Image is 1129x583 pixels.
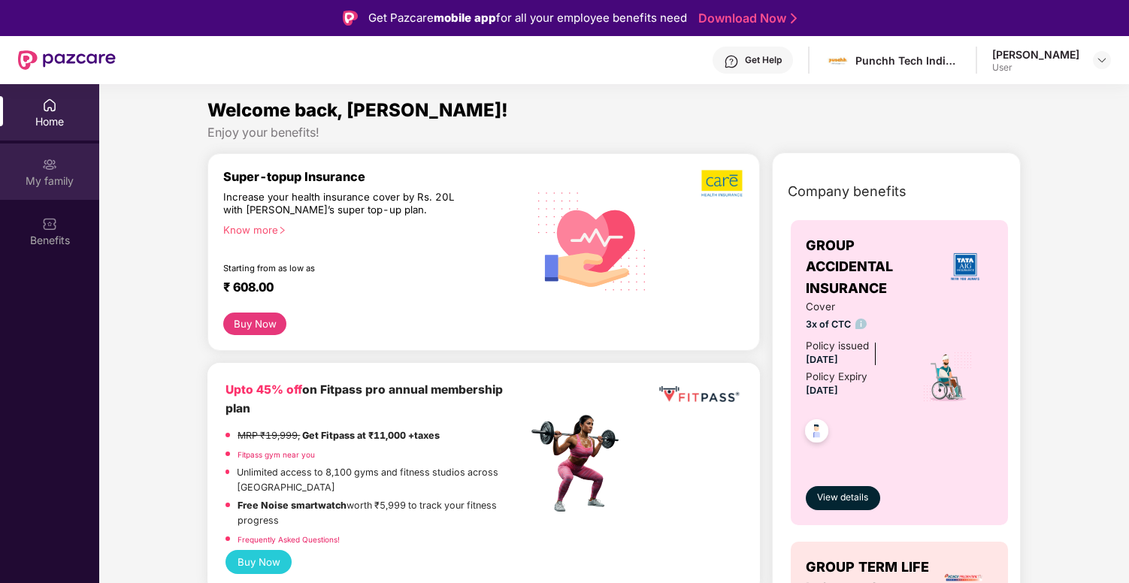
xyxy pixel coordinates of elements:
img: insurerLogo [945,246,985,287]
img: svg+xml;base64,PHN2ZyBpZD0iRHJvcGRvd24tMzJ4MzIiIHhtbG5zPSJodHRwOi8vd3d3LnczLm9yZy8yMDAwL3N2ZyIgd2... [1096,54,1108,66]
img: New Pazcare Logo [18,50,116,70]
div: Know more [223,224,518,234]
img: images.jpg [827,50,849,71]
div: Get Help [745,54,782,66]
img: info [855,319,867,330]
span: 3x of CTC [806,317,903,332]
img: Stroke [791,11,797,26]
span: right [278,226,286,234]
b: on Fitpass pro annual membership plan [225,382,503,415]
a: Frequently Asked Questions! [238,535,340,544]
button: Buy Now [223,313,286,335]
div: Policy Expiry [806,369,867,385]
div: Super-topup Insurance [223,169,527,184]
strong: Free Noise smartwatch [238,500,347,511]
p: worth ₹5,999 to track your fitness progress [238,498,527,527]
p: Unlimited access to 8,100 gyms and fitness studios across [GEOGRAPHIC_DATA] [237,465,527,494]
a: Download Now [698,11,792,26]
div: [PERSON_NAME] [992,47,1079,62]
img: Logo [343,11,358,26]
div: Starting from as low as [223,263,463,273]
del: MRP ₹19,999, [238,430,300,441]
img: svg+xml;base64,PHN2ZyB4bWxucz0iaHR0cDovL3d3dy53My5vcmcvMjAwMC9zdmciIHhtbG5zOnhsaW5rPSJodHRwOi8vd3... [527,174,657,307]
span: [DATE] [806,354,838,365]
div: Policy issued [806,338,869,354]
span: [DATE] [806,385,838,396]
div: Enjoy your benefits! [207,125,1020,140]
img: svg+xml;base64,PHN2ZyBpZD0iSG9tZSIgeG1sbnM9Imh0dHA6Ly93d3cudzMub3JnLzIwMDAvc3ZnIiB3aWR0aD0iMjAiIG... [42,98,57,113]
b: Upto 45% off [225,382,302,397]
img: svg+xml;base64,PHN2ZyB3aWR0aD0iMjAiIGhlaWdodD0iMjAiIHZpZXdCb3g9IjAgMCAyMCAyMCIgZmlsbD0ibm9uZSIgeG... [42,157,57,172]
span: Company benefits [788,181,907,202]
img: svg+xml;base64,PHN2ZyB4bWxucz0iaHR0cDovL3d3dy53My5vcmcvMjAwMC9zdmciIHdpZHRoPSI0OC45NDMiIGhlaWdodD... [798,415,835,452]
div: Get Pazcare for all your employee benefits need [368,9,687,27]
span: Welcome back, [PERSON_NAME]! [207,99,508,121]
button: View details [806,486,880,510]
div: Punchh Tech India Pvt Ltd (A PAR Technology Company) [855,53,961,68]
strong: Get Fitpass at ₹11,000 +taxes [302,430,440,441]
img: svg+xml;base64,PHN2ZyBpZD0iSGVscC0zMngzMiIgeG1sbnM9Imh0dHA6Ly93d3cudzMub3JnLzIwMDAvc3ZnIiB3aWR0aD... [724,54,739,69]
span: Cover [806,299,903,315]
span: View details [817,491,868,505]
img: svg+xml;base64,PHN2ZyBpZD0iQmVuZWZpdHMiIHhtbG5zPSJodHRwOi8vd3d3LnczLm9yZy8yMDAwL3N2ZyIgd2lkdGg9Ij... [42,216,57,231]
img: fpp.png [527,411,632,516]
button: Buy Now [225,550,292,574]
div: Increase your health insurance cover by Rs. 20L with [PERSON_NAME]’s super top-up plan. [223,191,462,217]
img: b5dec4f62d2307b9de63beb79f102df3.png [701,169,744,198]
span: GROUP ACCIDENTAL INSURANCE [806,235,937,299]
div: User [992,62,1079,74]
a: Fitpass gym near you [238,450,315,459]
strong: mobile app [434,11,496,25]
div: ₹ 608.00 [223,279,512,298]
img: icon [922,351,973,403]
img: fppp.png [656,381,742,408]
